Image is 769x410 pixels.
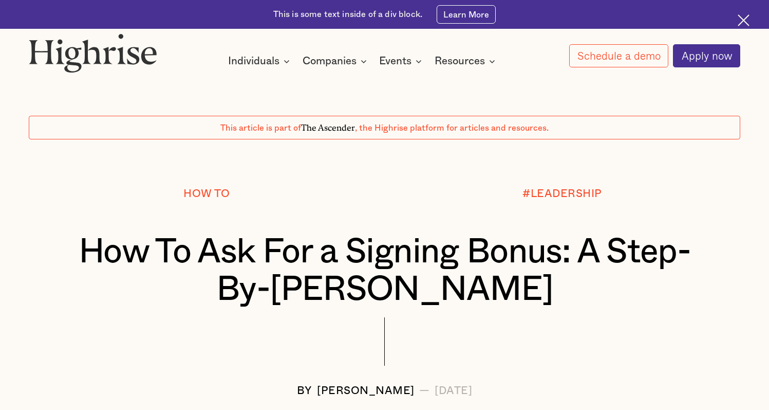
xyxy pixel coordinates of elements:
div: Events [379,55,411,67]
div: — [419,385,430,397]
div: BY [297,385,312,397]
a: Schedule a demo [569,44,668,67]
div: [PERSON_NAME] [317,385,415,397]
span: The Ascender [301,121,355,131]
h1: How To Ask For a Signing Bonus: A Step-By-[PERSON_NAME] [59,233,711,309]
div: Resources [435,55,485,67]
div: Individuals [228,55,293,67]
span: This article is part of [220,124,301,132]
div: Events [379,55,425,67]
div: [DATE] [435,385,472,397]
img: Cross icon [738,14,749,26]
div: Companies [303,55,357,67]
div: Resources [435,55,498,67]
img: Highrise logo [29,33,157,73]
div: This is some text inside of a div block. [273,9,423,20]
a: Apply now [673,44,740,68]
span: , the Highrise platform for articles and resources. [355,124,549,132]
div: Companies [303,55,370,67]
div: #LEADERSHIP [522,188,602,200]
div: How To [183,188,230,200]
a: Learn More [437,5,496,24]
div: Individuals [228,55,279,67]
